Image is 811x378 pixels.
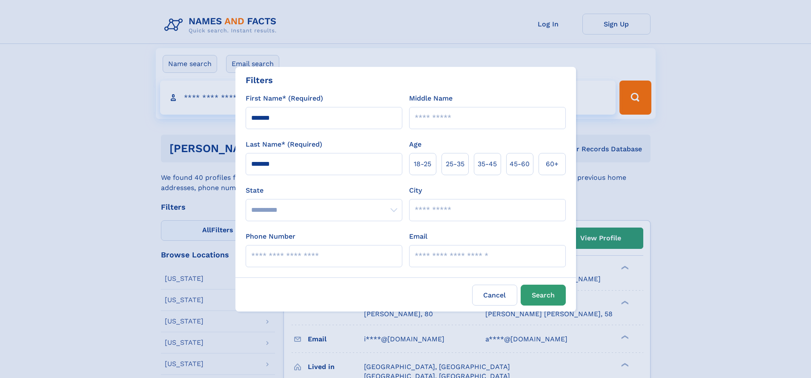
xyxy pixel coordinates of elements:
label: Last Name* (Required) [246,139,322,150]
label: Age [409,139,421,150]
label: City [409,185,422,196]
span: 35‑45 [478,159,497,169]
label: Middle Name [409,93,453,104]
span: 45‑60 [510,159,530,169]
label: Phone Number [246,231,295,242]
div: Filters [246,74,273,87]
label: Email [409,231,427,242]
label: State [246,185,402,196]
label: First Name* (Required) [246,93,323,104]
span: 18‑25 [414,159,431,169]
span: 60+ [546,159,559,169]
span: 25‑35 [446,159,464,169]
label: Cancel [472,285,517,306]
button: Search [521,285,566,306]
